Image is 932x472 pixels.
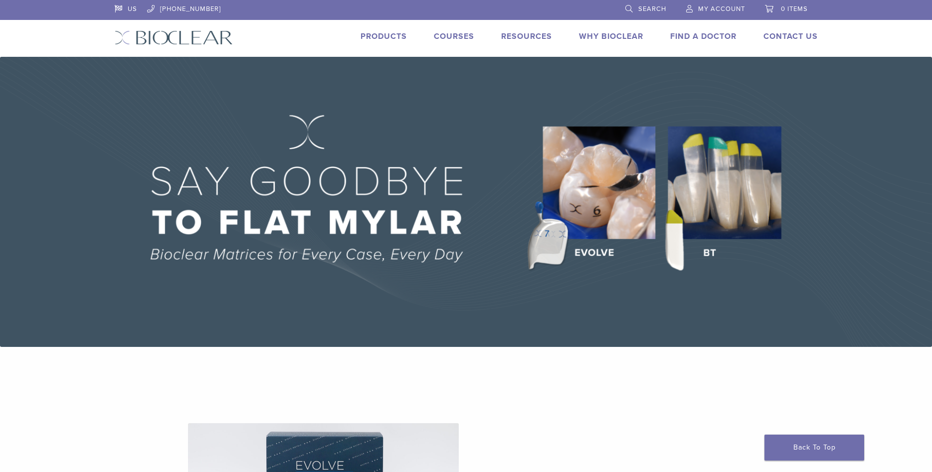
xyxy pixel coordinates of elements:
[115,30,233,45] img: Bioclear
[763,31,818,41] a: Contact Us
[579,31,643,41] a: Why Bioclear
[361,31,407,41] a: Products
[434,31,474,41] a: Courses
[670,31,737,41] a: Find A Doctor
[764,435,864,461] a: Back To Top
[501,31,552,41] a: Resources
[781,5,808,13] span: 0 items
[698,5,745,13] span: My Account
[638,5,666,13] span: Search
